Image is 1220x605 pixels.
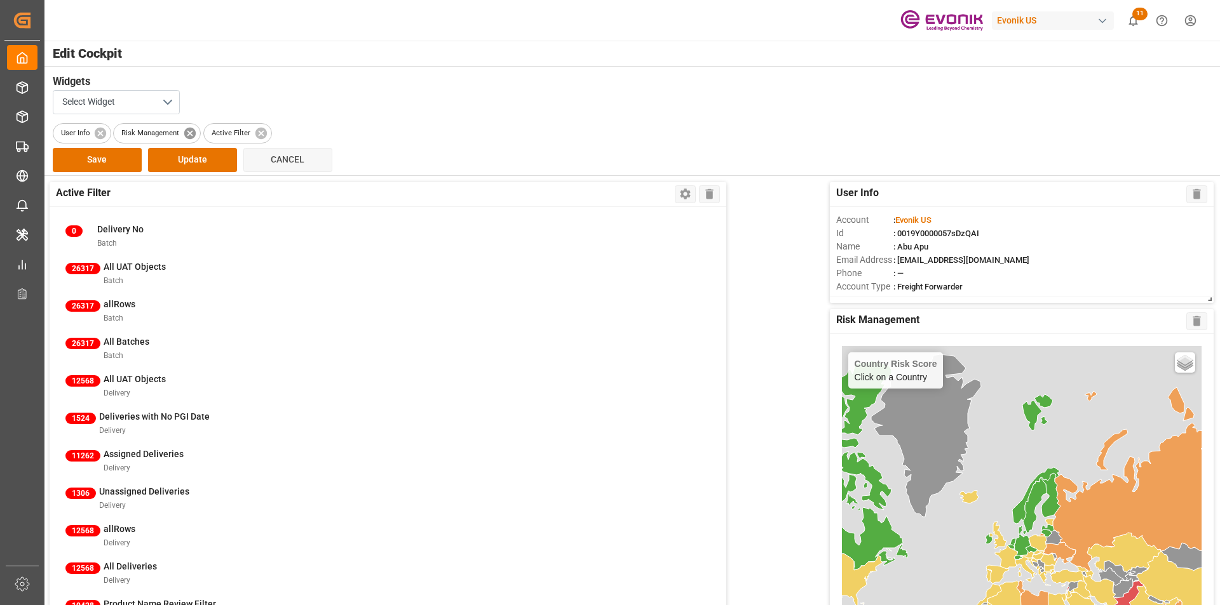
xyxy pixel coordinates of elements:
[56,185,111,203] span: Active Filter
[243,148,332,172] button: Cancel
[1148,6,1176,35] button: Help Center
[203,123,272,143] div: Active Filter
[900,10,983,32] img: Evonik-brand-mark-Deep-Purple-RGB.jpeg_1700498283.jpeg
[204,128,258,138] span: Active Filter
[1119,6,1148,35] button: show 11 new notifications
[992,8,1119,32] button: Evonik US
[53,90,180,114] button: open menu
[836,185,879,203] span: User Info
[53,74,1197,90] h3: Widgets
[113,123,201,143] div: Risk Management
[836,312,919,330] span: Risk Management
[62,95,115,109] span: Select Widget
[148,148,237,172] button: Update
[53,44,1210,63] span: Edit Cockpit
[53,123,111,143] div: User Info
[53,148,142,172] button: Save
[992,11,1114,30] div: Evonik US
[114,128,187,138] span: Risk Management
[271,154,304,164] span: Cancel
[53,128,97,138] span: User Info
[1132,8,1148,20] span: 11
